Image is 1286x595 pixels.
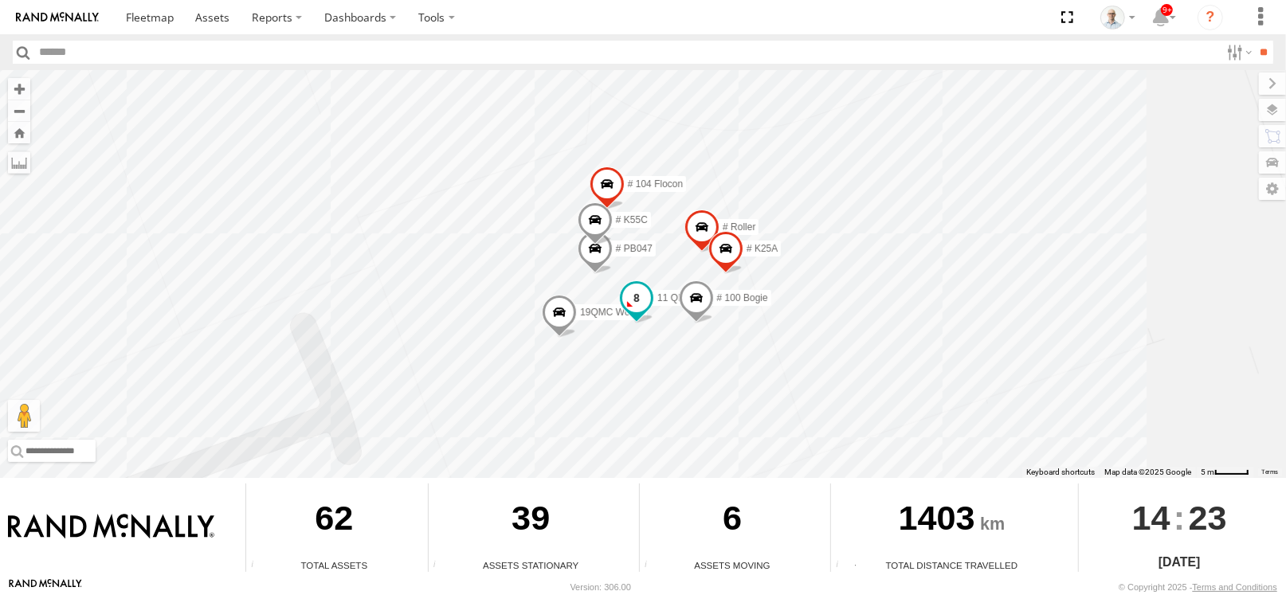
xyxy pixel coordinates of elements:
[246,560,270,572] div: Total number of Enabled Assets
[429,558,633,572] div: Assets Stationary
[246,483,421,558] div: 62
[580,307,658,318] span: 19QMC Workshop
[657,292,774,303] span: 11 QMC [PERSON_NAME]
[616,243,653,254] span: # PB047
[429,483,633,558] div: 39
[1119,582,1277,592] div: © Copyright 2025 -
[1193,582,1277,592] a: Terms and Conditions
[8,514,214,541] img: Rand McNally
[8,78,30,100] button: Zoom in
[640,483,825,558] div: 6
[831,560,855,572] div: Total distance travelled by all assets within specified date range and applied filters
[16,12,99,23] img: rand-logo.svg
[640,560,664,572] div: Total number of assets current in transit.
[1189,483,1227,552] span: 23
[628,178,683,190] span: # 104 Flocon
[616,214,648,225] span: # K55C
[1132,483,1170,552] span: 14
[1262,468,1279,475] a: Terms (opens in new tab)
[429,560,453,572] div: Total number of assets current stationary.
[8,151,30,174] label: Measure
[1104,468,1191,476] span: Map data ©2025 Google
[1095,6,1141,29] div: Kurt Byers
[570,582,631,592] div: Version: 306.00
[1201,468,1214,476] span: 5 m
[1079,553,1280,572] div: [DATE]
[246,558,421,572] div: Total Assets
[9,579,82,595] a: Visit our Website
[640,558,825,572] div: Assets Moving
[8,100,30,122] button: Zoom out
[717,292,768,303] span: # 100 Bogie
[8,400,40,432] button: Drag Pegman onto the map to open Street View
[723,221,755,233] span: # Roller
[1079,483,1280,552] div: :
[1198,5,1223,30] i: ?
[1026,467,1095,478] button: Keyboard shortcuts
[1221,41,1255,64] label: Search Filter Options
[831,558,1072,572] div: Total Distance Travelled
[8,122,30,143] button: Zoom Home
[747,243,778,254] span: # K25A
[1196,467,1254,478] button: Map Scale: 5 m per 40 pixels
[1259,178,1286,200] label: Map Settings
[831,483,1072,558] div: 1403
